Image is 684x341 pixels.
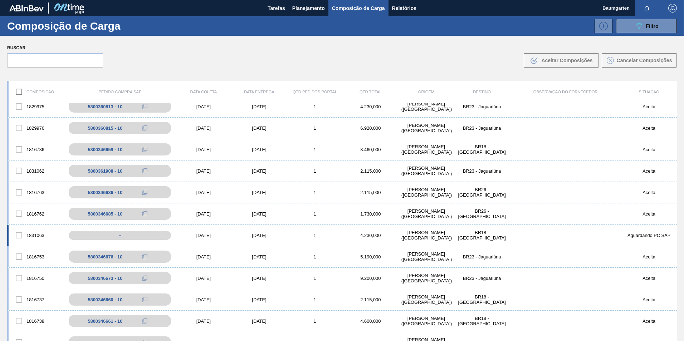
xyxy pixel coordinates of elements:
div: BAUMGARTEN - BLUMENAU (SC) [399,208,454,219]
div: [DATE] [176,318,231,324]
div: 3.460,000 [343,147,399,152]
div: Copiar [138,317,152,325]
div: BAUMGARTEN - BLUMENAU (SC) [399,294,454,305]
div: BAUMGARTEN - BLUMENAU (SC) [399,123,454,133]
div: Aceita [621,276,677,281]
div: 6.920,000 [343,125,399,131]
div: Origem [399,90,454,94]
div: 5.190,000 [343,254,399,260]
span: Aceitar Composições [541,58,592,63]
div: 1 [287,297,343,302]
div: [DATE] [231,211,287,217]
div: 5800346659 - 10 [88,147,122,152]
div: 1816738 [9,313,64,328]
span: Composição de Carga [332,4,385,13]
div: - [69,231,171,240]
div: Aceita [621,297,677,302]
div: Destino [454,90,510,94]
img: TNhmsLtSVTkK8tSr43FrP2fwEKptu5GPRR3wAAAABJRU5ErkJggg== [9,5,44,11]
button: Filtro [616,19,677,33]
div: BAUMGARTEN - BLUMENAU (SC) [399,251,454,262]
div: 9.200,000 [343,276,399,281]
div: 1 [287,211,343,217]
div: 1 [287,125,343,131]
div: Copiar [138,124,152,132]
div: 1829975 [9,99,64,114]
button: Notificações [635,3,658,13]
div: 1816763 [9,185,64,200]
span: Cancelar Composições [617,58,672,63]
div: 5800360813 - 10 [88,104,122,109]
h1: Composição de Carga [7,22,125,30]
div: Aceita [621,104,677,109]
div: [DATE] [176,297,231,302]
div: BR18 - Pernambuco [454,230,510,241]
div: Situação [621,90,677,94]
img: Logout [668,4,677,13]
div: [DATE] [231,147,287,152]
div: BR23 - Jaguariúna [454,168,510,174]
div: Aceita [621,254,677,260]
div: [DATE] [231,276,287,281]
div: 4.230,000 [343,233,399,238]
div: BAUMGARTEN - BLUMENAU (SC) [399,144,454,155]
div: [DATE] [231,125,287,131]
div: [DATE] [176,147,231,152]
div: Data entrega [231,90,287,94]
div: [DATE] [231,190,287,195]
span: Relatórios [392,4,416,13]
div: BR23 - Jaguariúna [454,276,510,281]
div: 1 [287,104,343,109]
div: BR18 - Pernambuco [454,294,510,305]
div: Composição [9,84,64,99]
div: BAUMGARTEN - BLUMENAU (SC) [399,273,454,283]
div: Aceita [621,125,677,131]
div: Qtd Total [343,90,399,94]
div: Copiar [138,167,152,175]
div: BR23 - Jaguariúna [454,104,510,109]
div: [DATE] [176,211,231,217]
div: 1816737 [9,292,64,307]
div: Aceita [621,190,677,195]
div: [DATE] [176,233,231,238]
div: Copiar [138,102,152,111]
div: [DATE] [176,276,231,281]
div: 2.115,000 [343,168,399,174]
div: 4.600,000 [343,318,399,324]
span: Tarefas [268,4,285,13]
div: Qtd Pedidos Portal [287,90,343,94]
div: 1829976 [9,120,64,135]
span: Planejamento [292,4,325,13]
div: 1 [287,168,343,174]
label: Buscar [7,43,103,53]
button: Aceitar Composições [524,53,599,68]
div: 4.230,000 [343,104,399,109]
div: [DATE] [176,125,231,131]
div: [DATE] [176,168,231,174]
span: Filtro [646,23,659,29]
div: BR26 - Uberlândia [454,187,510,198]
div: 1 [287,254,343,260]
div: 1 [287,147,343,152]
div: Observação do Fornecedor [510,90,621,94]
div: [DATE] [231,318,287,324]
div: 5800346676 - 10 [88,254,122,260]
div: Aceita [621,147,677,152]
div: BR23 - Jaguariúna [454,254,510,260]
div: BAUMGARTEN - BLUMENAU (SC) [399,187,454,198]
div: 1816762 [9,206,64,221]
div: 2.115,000 [343,297,399,302]
div: 1831062 [9,163,64,178]
div: BR26 - Uberlândia [454,208,510,219]
div: [DATE] [176,104,231,109]
div: Aceita [621,211,677,217]
div: Aceita [621,318,677,324]
div: 1.730,000 [343,211,399,217]
div: Aceita [621,168,677,174]
div: Nova Composição [591,19,612,33]
div: Aguardando PC SAP [621,233,677,238]
div: Copiar [138,252,152,261]
div: 5800360815 - 10 [88,125,122,131]
div: 1816753 [9,249,64,264]
div: BAUMGARTEN - BLUMENAU (SC) [399,230,454,241]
